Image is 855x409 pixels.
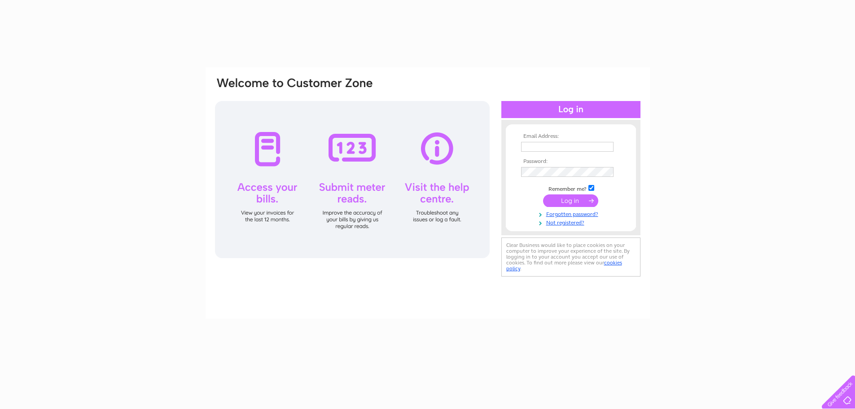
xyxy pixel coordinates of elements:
th: Email Address: [519,133,623,140]
td: Remember me? [519,184,623,193]
input: Submit [543,194,598,207]
th: Password: [519,158,623,165]
a: cookies policy [506,259,622,272]
a: Forgotten password? [521,209,623,218]
div: Clear Business would like to place cookies on your computer to improve your experience of the sit... [501,237,640,277]
a: Not registered? [521,218,623,226]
